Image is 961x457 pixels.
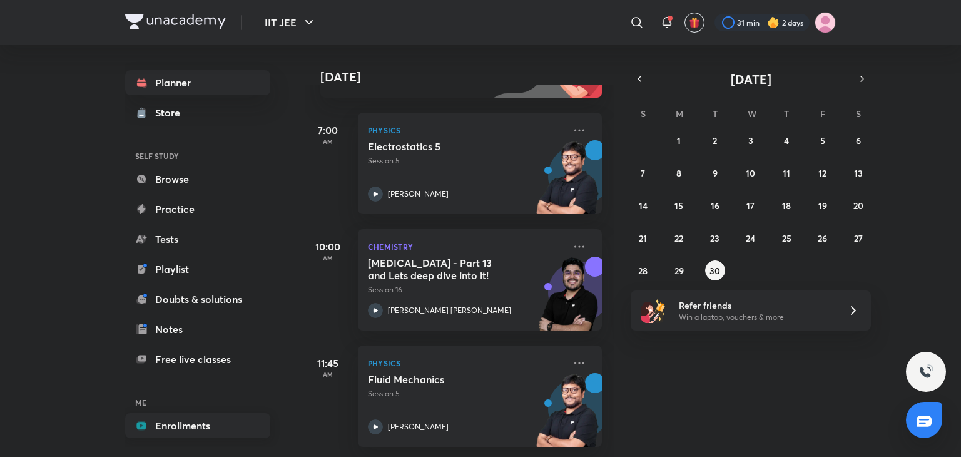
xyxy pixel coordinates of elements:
p: AM [303,371,353,378]
abbr: September 9, 2025 [713,167,718,179]
button: September 23, 2025 [705,228,725,248]
button: September 14, 2025 [633,195,653,215]
button: September 29, 2025 [669,260,689,280]
img: Adah Patil Patil [815,12,836,33]
button: September 27, 2025 [848,228,868,248]
h5: 7:00 [303,123,353,138]
p: Physics [368,123,564,138]
abbr: September 18, 2025 [782,200,791,212]
button: September 19, 2025 [813,195,833,215]
h6: Refer friends [679,299,833,312]
abbr: September 6, 2025 [856,135,861,146]
a: Planner [125,70,270,95]
img: streak [767,16,780,29]
abbr: September 11, 2025 [783,167,790,179]
abbr: September 10, 2025 [746,167,755,179]
p: Session 16 [368,284,564,295]
button: September 30, 2025 [705,260,725,280]
img: Company Logo [125,14,226,29]
a: Enrollments [125,413,270,438]
button: September 25, 2025 [776,228,796,248]
a: Free live classes [125,347,270,372]
button: September 18, 2025 [776,195,796,215]
p: AM [303,138,353,145]
button: September 12, 2025 [813,163,833,183]
abbr: September 29, 2025 [674,265,684,277]
img: ttu [918,364,933,379]
button: September 7, 2025 [633,163,653,183]
button: September 1, 2025 [669,130,689,150]
button: September 26, 2025 [813,228,833,248]
button: September 10, 2025 [741,163,761,183]
button: avatar [684,13,704,33]
abbr: September 23, 2025 [710,232,719,244]
abbr: September 24, 2025 [746,232,755,244]
abbr: Monday [676,108,683,120]
abbr: September 2, 2025 [713,135,717,146]
p: [PERSON_NAME] [PERSON_NAME] [388,305,511,316]
button: September 21, 2025 [633,228,653,248]
img: unacademy [533,257,602,343]
button: September 4, 2025 [776,130,796,150]
a: Practice [125,197,270,222]
a: Doubts & solutions [125,287,270,312]
p: [PERSON_NAME] [388,421,449,433]
button: September 9, 2025 [705,163,725,183]
a: Tests [125,227,270,252]
abbr: September 20, 2025 [853,200,863,212]
button: September 13, 2025 [848,163,868,183]
button: September 15, 2025 [669,195,689,215]
button: September 17, 2025 [741,195,761,215]
a: Browse [125,167,270,192]
h6: ME [125,392,270,413]
h6: SELF STUDY [125,145,270,167]
a: Playlist [125,257,270,282]
span: [DATE] [731,71,771,88]
abbr: September 1, 2025 [677,135,681,146]
img: unacademy [533,140,602,227]
button: IIT JEE [257,10,324,35]
abbr: September 30, 2025 [709,265,720,277]
abbr: September 12, 2025 [818,167,826,179]
h5: Electrostatics 5 [368,140,524,153]
abbr: September 27, 2025 [854,232,863,244]
abbr: September 15, 2025 [674,200,683,212]
img: avatar [689,17,700,28]
button: September 20, 2025 [848,195,868,215]
button: September 22, 2025 [669,228,689,248]
abbr: Thursday [784,108,789,120]
abbr: September 17, 2025 [746,200,755,212]
abbr: September 4, 2025 [784,135,789,146]
button: September 16, 2025 [705,195,725,215]
button: September 6, 2025 [848,130,868,150]
a: Notes [125,317,270,342]
p: Win a laptop, vouchers & more [679,312,833,323]
abbr: September 13, 2025 [854,167,863,179]
abbr: September 19, 2025 [818,200,827,212]
h5: 10:00 [303,239,353,254]
abbr: September 26, 2025 [818,232,827,244]
abbr: Saturday [856,108,861,120]
abbr: Sunday [641,108,646,120]
abbr: Tuesday [713,108,718,120]
abbr: September 14, 2025 [639,200,648,212]
img: referral [641,298,666,323]
abbr: September 3, 2025 [748,135,753,146]
h5: Hydrocarbons - Part 13 and Lets deep dive into it! [368,257,524,282]
button: September 5, 2025 [813,130,833,150]
p: [PERSON_NAME] [388,188,449,200]
h5: Fluid Mechanics [368,373,524,386]
button: [DATE] [648,70,853,88]
p: Physics [368,356,564,371]
abbr: Wednesday [748,108,756,120]
div: Store [155,105,188,120]
button: September 8, 2025 [669,163,689,183]
h5: 11:45 [303,356,353,371]
button: September 28, 2025 [633,260,653,280]
abbr: September 5, 2025 [820,135,825,146]
button: September 11, 2025 [776,163,796,183]
abbr: September 22, 2025 [674,232,683,244]
p: AM [303,254,353,262]
button: September 24, 2025 [741,228,761,248]
abbr: September 16, 2025 [711,200,719,212]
